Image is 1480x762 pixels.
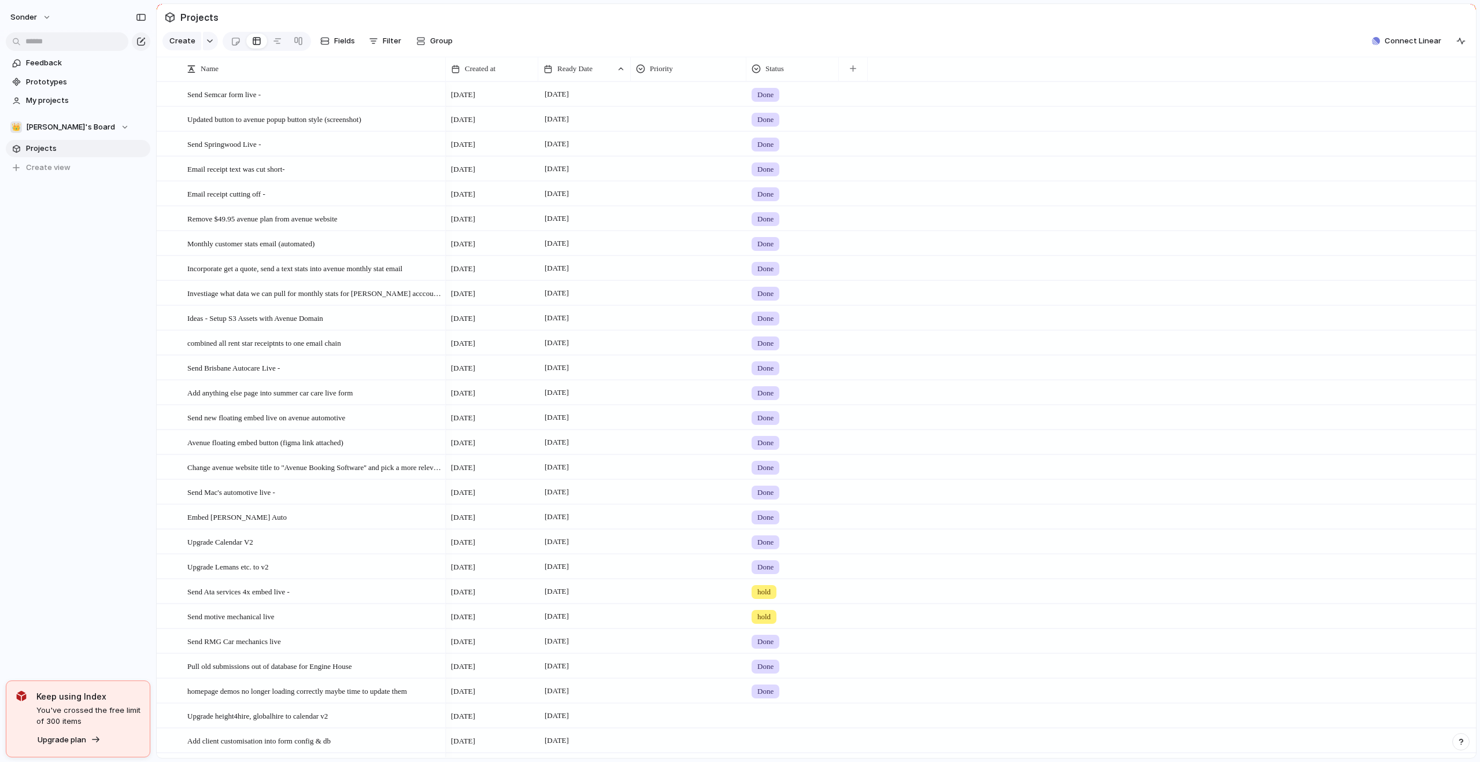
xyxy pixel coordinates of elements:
span: [DATE] [451,213,475,225]
span: [DATE] [451,437,475,449]
span: Done [757,487,774,498]
span: Ideas - Setup S3 Assets with Avenue Domain [187,311,323,324]
span: Projects [26,143,146,154]
span: [DATE] [451,487,475,498]
span: Done [757,164,774,175]
span: Done [757,462,774,474]
span: Add client customisation into form config & db [187,734,331,747]
span: sonder [10,12,37,23]
span: [DATE] [451,512,475,523]
span: Monthly customer stats email (automated) [187,236,314,250]
button: 👑[PERSON_NAME]'s Board [6,119,150,136]
span: [DATE] [451,735,475,747]
span: Prototypes [26,76,146,88]
span: [DATE] [542,187,572,201]
span: [DATE] [542,535,572,549]
span: [DATE] [451,338,475,349]
span: Group [430,35,453,47]
span: Done [757,188,774,200]
span: [DATE] [451,412,475,424]
span: Add anything else page into summer car care live form [187,386,353,399]
span: Create [169,35,195,47]
span: [DATE] [542,709,572,723]
span: [DATE] [542,410,572,424]
span: [DATE] [451,139,475,150]
span: [DATE] [451,164,475,175]
span: [DATE] [542,212,572,225]
span: [DATE] [451,661,475,672]
span: Keep using Index [36,690,140,702]
span: [DATE] [542,112,572,126]
a: Projects [6,140,150,157]
button: Group [410,32,458,50]
span: [DATE] [451,611,475,623]
span: [DATE] [451,238,475,250]
span: hold [757,611,771,623]
span: You've crossed the free limit of 300 items [36,705,140,727]
span: Priority [650,63,673,75]
div: 👑 [10,121,22,133]
span: Upgrade height4hire, globalhire to calendar v2 [187,709,328,722]
span: [DATE] [542,609,572,623]
span: Done [757,338,774,349]
span: [DATE] [451,711,475,722]
button: Create view [6,159,150,176]
span: combined all rent star receiptnts to one email chain [187,336,341,349]
span: [DATE] [542,684,572,698]
span: [DATE] [542,361,572,375]
span: [DATE] [542,286,572,300]
span: [DATE] [451,387,475,399]
span: [DATE] [451,561,475,573]
button: Create [162,32,201,50]
span: Created at [465,63,495,75]
span: My projects [26,95,146,106]
span: [DATE] [542,485,572,499]
span: [DATE] [542,162,572,176]
span: [DATE] [542,261,572,275]
span: [DATE] [542,510,572,524]
span: [DATE] [451,288,475,299]
button: Connect Linear [1367,32,1446,50]
span: Incorporate get a quote, send a text stats into avenue monthly stat email [187,261,402,275]
span: Status [765,63,784,75]
span: Send Semcar form live - [187,87,261,101]
span: Change avenue website title to ''Avenue Booking Software'' and pick a more relevant image ask aud... [187,460,442,474]
span: Done [757,636,774,648]
span: [DATE] [542,87,572,101]
span: Done [757,313,774,324]
span: Updated button to avenue popup button style (screenshot) [187,112,361,125]
span: Remove $49.95 avenue plan from avenue website [187,212,338,225]
span: [DATE] [542,659,572,673]
span: [DATE] [451,462,475,474]
span: Done [757,561,774,573]
span: Upgrade Calendar V2 [187,535,253,548]
span: Done [757,114,774,125]
span: Done [757,213,774,225]
span: [DATE] [451,686,475,697]
span: [DATE] [451,263,475,275]
span: homepage demos no longer loading correctly maybe time to update them [187,684,407,697]
span: Pull old submissions out of database for Engine House [187,659,352,672]
span: Done [757,686,774,697]
a: Feedback [6,54,150,72]
span: Email receipt cutting off - [187,187,265,200]
span: [DATE] [451,89,475,101]
span: hold [757,586,771,598]
span: Upgrade Lemans etc. to v2 [187,560,268,573]
button: Fields [316,32,360,50]
span: [PERSON_NAME]'s Board [26,121,115,133]
span: [DATE] [451,537,475,548]
button: Filter [364,32,406,50]
span: Done [757,537,774,548]
span: Done [757,238,774,250]
span: Done [757,139,774,150]
span: Send Springwood Live - [187,137,261,150]
button: Upgrade plan [34,732,104,748]
span: Feedback [26,57,146,69]
span: Send Mac's automotive live - [187,485,275,498]
span: [DATE] [542,734,572,748]
span: Embed [PERSON_NAME] Auto [187,510,287,523]
a: My projects [6,92,150,109]
span: [DATE] [542,137,572,151]
button: sonder [5,8,57,27]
